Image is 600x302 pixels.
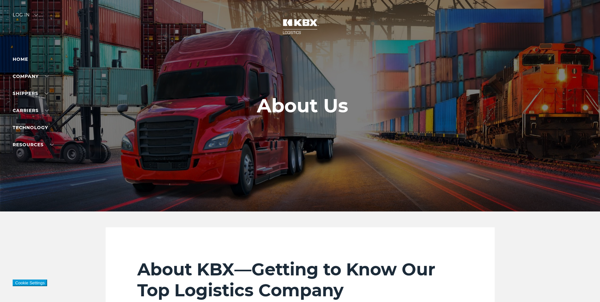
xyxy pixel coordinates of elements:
a: Carriers [13,108,49,113]
button: Cookie Settings [13,280,47,286]
div: Log in [13,13,38,22]
h1: About Us [257,95,348,116]
a: SHIPPERS [13,91,48,96]
h2: About KBX—Getting to Know Our Top Logistics Company [137,259,463,301]
img: arrow [34,14,38,16]
a: Home [13,56,28,62]
a: RESOURCES [13,142,54,148]
img: kbx logo [276,13,324,41]
a: Company [13,73,49,79]
a: Technology [13,125,48,130]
